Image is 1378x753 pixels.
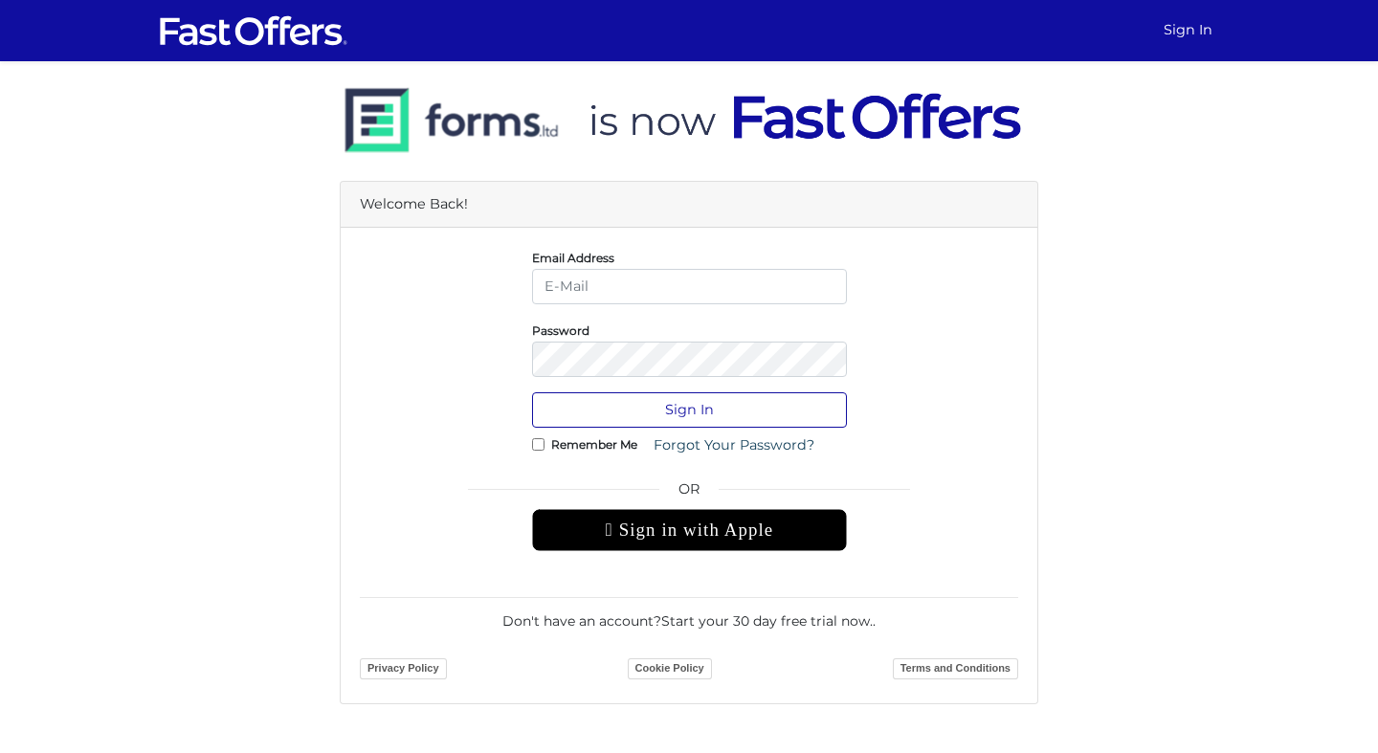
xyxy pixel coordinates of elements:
label: Email Address [532,255,614,260]
a: Cookie Policy [628,658,712,679]
span: OR [532,478,847,509]
button: Sign In [532,392,847,428]
div: Sign in with Apple [532,509,847,551]
a: Start your 30 day free trial now. [661,612,873,630]
div: Welcome Back! [341,182,1037,228]
input: E-Mail [532,269,847,304]
div: Don't have an account? . [360,597,1018,631]
a: Forgot Your Password? [641,428,827,463]
a: Terms and Conditions [893,658,1018,679]
label: Remember Me [551,442,637,447]
a: Sign In [1156,11,1220,49]
a: Privacy Policy [360,658,447,679]
label: Password [532,328,589,333]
